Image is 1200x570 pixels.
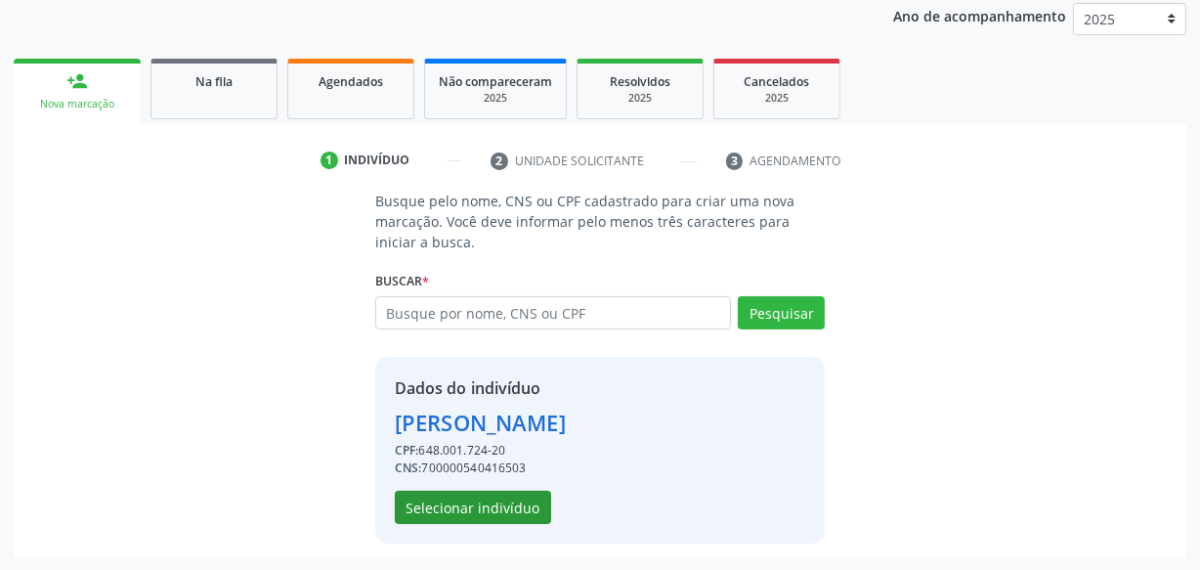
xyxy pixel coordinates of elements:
div: 2025 [591,91,689,106]
div: Indivíduo [345,152,410,169]
button: Pesquisar [738,296,825,329]
div: 2025 [728,91,826,106]
input: Busque por nome, CNS ou CPF [375,296,731,329]
span: Resolvidos [610,73,670,90]
div: 1 [321,152,338,169]
label: Buscar [375,266,429,296]
button: Selecionar indivíduo [395,491,551,524]
div: [PERSON_NAME] [395,407,566,439]
span: Na fila [195,73,233,90]
span: CPF: [395,442,419,459]
p: Ano de acompanhamento [893,3,1066,27]
p: Busque pelo nome, CNS ou CPF cadastrado para criar uma nova marcação. Você deve informar pelo men... [375,191,825,252]
span: Agendados [319,73,383,90]
span: CNS: [395,460,422,476]
div: 648.001.724-20 [395,442,566,460]
div: 2025 [439,91,552,106]
span: Não compareceram [439,73,552,90]
div: person_add [66,70,88,92]
div: Dados do indivíduo [395,376,566,400]
span: Cancelados [745,73,810,90]
div: 700000540416503 [395,460,566,477]
div: Nova marcação [27,97,127,111]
